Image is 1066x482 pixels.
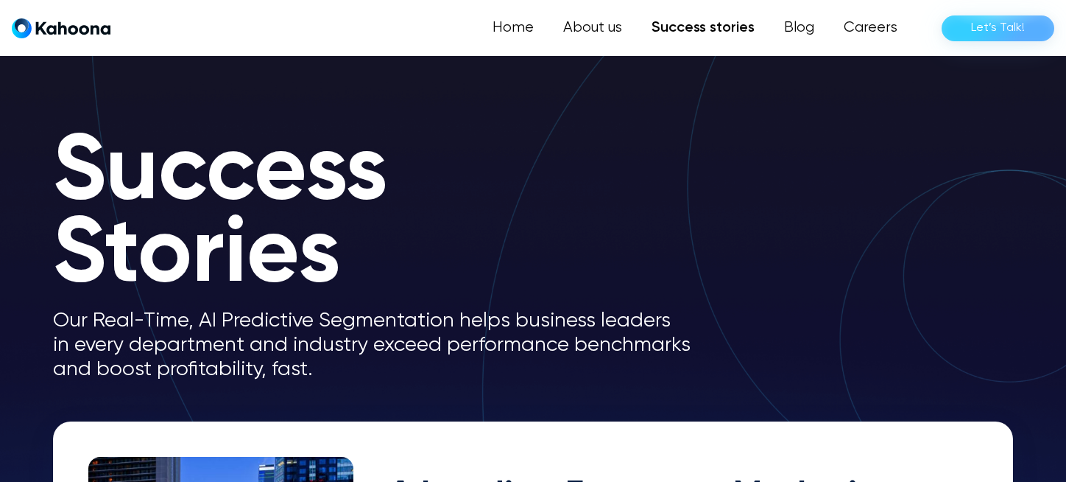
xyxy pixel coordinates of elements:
[637,13,769,43] a: Success stories
[53,133,716,297] h1: Success Stories
[12,18,110,39] a: home
[829,13,912,43] a: Careers
[548,13,637,43] a: About us
[53,309,716,382] p: Our Real-Time, AI Predictive Segmentation helps business leaders in every department and industry...
[942,15,1054,41] a: Let’s Talk!
[478,13,548,43] a: Home
[971,16,1025,40] div: Let’s Talk!
[769,13,829,43] a: Blog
